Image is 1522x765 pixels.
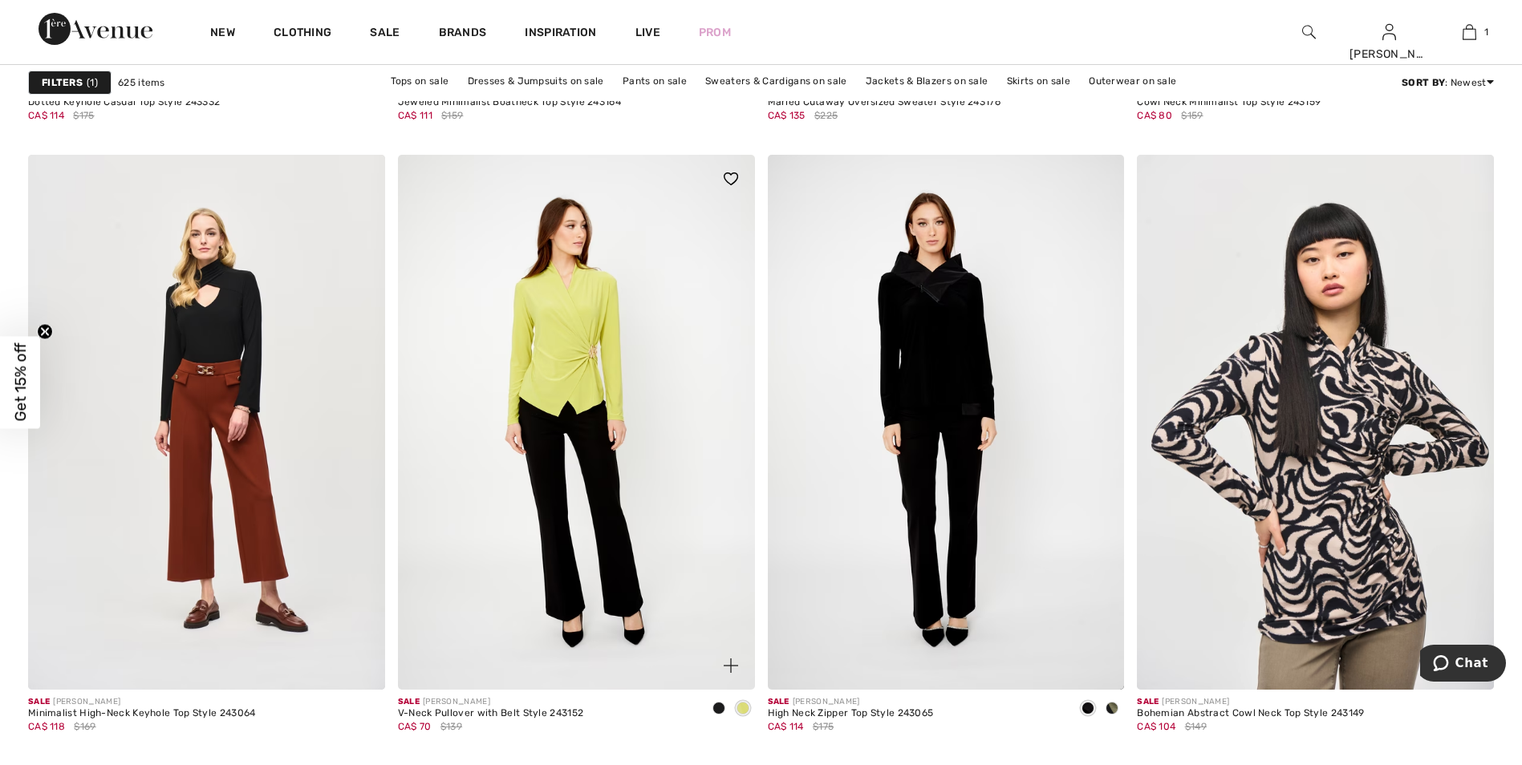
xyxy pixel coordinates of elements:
div: [PERSON_NAME] [398,696,583,708]
div: [PERSON_NAME] [28,696,256,708]
div: Jeweled Minimalist Boatneck Top Style 243164 [398,97,621,108]
span: $159 [441,108,463,123]
div: Black [1076,696,1100,722]
span: Sale [1137,697,1159,706]
iframe: Opens a widget where you can chat to one of our agents [1420,645,1506,685]
div: Minimalist High-Neck Keyhole Top Style 243064 [28,708,256,719]
img: High Neck Zipper Top Style 243065. Black [768,155,1125,690]
span: CA$ 135 [768,110,806,121]
div: [PERSON_NAME] [1350,46,1428,63]
span: CA$ 104 [1137,721,1175,732]
span: 1 [87,75,98,90]
span: 625 items [118,75,165,90]
strong: Sort By [1402,77,1445,88]
a: 1 [1430,22,1508,42]
div: V-Neck Pullover with Belt Style 243152 [398,708,583,719]
a: Jackets & Blazers on sale [858,71,996,91]
a: Prom [699,24,731,41]
a: Sale [370,26,400,42]
a: Pants on sale [615,71,695,91]
div: Marled Cutaway Oversized Sweater Style 243176 [768,97,1001,108]
a: V-Neck Pullover with Belt Style 243152. Black [398,155,755,690]
span: CA$ 111 [398,110,432,121]
a: Sweaters & Cardigans on sale [697,71,854,91]
div: [PERSON_NAME] [1137,696,1364,708]
img: Minimalist High-Neck Keyhole Top Style 243064. Black [28,155,385,690]
span: $225 [814,108,838,123]
a: New [210,26,235,42]
span: Sale [28,697,50,706]
div: Black [707,696,731,722]
img: Bohemian Abstract Cowl Neck Top Style 243149. Black/dune [1137,155,1494,690]
span: CA$ 80 [1137,110,1172,121]
span: $175 [73,108,94,123]
span: $149 [1185,719,1207,734]
span: Sale [398,697,420,706]
div: Dotted Keyhole Casual Top Style 243332 [28,97,220,108]
button: Close teaser [37,324,53,340]
span: Get 15% off [11,343,30,422]
a: Live [635,24,660,41]
img: heart_black_full.svg [724,172,738,185]
a: Clothing [274,26,331,42]
span: $139 [440,719,462,734]
img: plus_v2.svg [724,658,738,673]
span: $175 [813,719,834,734]
span: CA$ 114 [28,110,64,121]
span: $169 [74,719,95,734]
div: Black/iguana [1100,696,1124,722]
img: 1ère Avenue [39,13,152,45]
a: Sign In [1382,24,1396,39]
span: CA$ 70 [398,721,432,732]
div: High Neck Zipper Top Style 243065 [768,708,934,719]
a: Skirts on sale [999,71,1078,91]
div: Cowl Neck Minimalist Top Style 243159 [1137,97,1321,108]
span: CA$ 118 [28,721,65,732]
img: search the website [1302,22,1316,42]
div: Wasabi [731,696,755,722]
a: Dresses & Jumpsuits on sale [460,71,612,91]
span: Sale [768,697,789,706]
span: Inspiration [525,26,596,42]
span: $159 [1181,108,1203,123]
img: My Bag [1463,22,1476,42]
a: Outerwear on sale [1081,71,1184,91]
span: 1 [1484,25,1488,39]
div: : Newest [1402,75,1494,90]
span: CA$ 114 [768,721,804,732]
a: Brands [439,26,487,42]
div: [PERSON_NAME] [768,696,934,708]
div: Bohemian Abstract Cowl Neck Top Style 243149 [1137,708,1364,719]
img: My Info [1382,22,1396,42]
strong: Filters [42,75,83,90]
a: Tops on sale [383,71,457,91]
